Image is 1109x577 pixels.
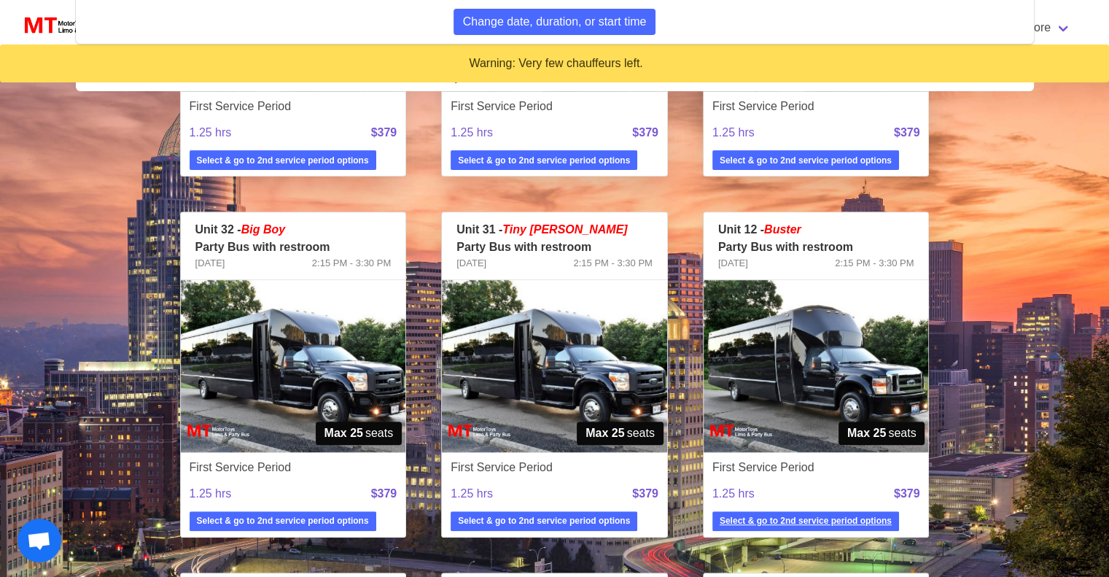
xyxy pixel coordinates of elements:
[458,514,630,527] strong: Select & go to 2nd service period options
[456,239,653,256] p: Party Bus with restroom
[847,425,886,442] strong: Max 25
[190,476,270,511] span: 1.25 hrs
[371,487,397,500] strong: $379
[12,55,1100,71] div: Warning: Very few chauffeurs left.
[502,223,627,236] span: Tiny [PERSON_NAME]
[197,514,369,527] strong: Select & go to 2nd service period options
[454,9,656,35] button: Change date, duration, or start time
[718,239,914,256] p: Party Bus with restroom
[371,126,397,139] strong: $379
[1016,13,1080,42] a: More
[451,476,531,511] span: 1.25 hrs
[573,256,652,271] span: 2:15 PM - 3:30 PM
[632,487,658,500] strong: $379
[835,256,914,271] span: 2:15 PM - 3:30 PM
[463,13,647,31] span: Change date, duration, or start time
[442,280,667,452] img: 31%2001.jpg
[451,115,531,150] span: 1.25 hrs
[324,425,363,442] strong: Max 25
[312,256,391,271] span: 2:15 PM - 3:30 PM
[316,422,402,445] span: seats
[451,98,553,115] span: First Service Period
[718,221,914,239] p: Unit 12 -
[181,280,406,452] img: 32%2001.jpg
[195,256,225,271] span: [DATE]
[190,115,270,150] span: 1.25 hrs
[764,223,801,236] em: Buster
[838,422,925,445] span: seats
[197,154,369,167] strong: Select & go to 2nd service period options
[712,115,793,150] span: 1.25 hrs
[577,422,664,445] span: seats
[712,98,814,115] span: First Service Period
[632,126,658,139] strong: $379
[704,280,929,452] img: 12%2001.jpg
[585,425,624,442] strong: Max 25
[190,459,292,476] span: First Service Period
[20,15,110,36] img: MotorToys Logo
[456,221,653,239] p: Unit 31 -
[894,126,920,139] strong: $379
[190,98,292,115] span: First Service Period
[712,459,814,476] span: First Service Period
[720,514,892,527] strong: Select & go to 2nd service period options
[17,519,61,562] div: Open chat
[456,256,486,271] span: [DATE]
[195,221,392,239] p: Unit 32 -
[241,223,285,236] em: Big Boy
[712,476,793,511] span: 1.25 hrs
[458,154,630,167] strong: Select & go to 2nd service period options
[451,459,553,476] span: First Service Period
[195,239,392,256] p: Party Bus with restroom
[894,487,920,500] strong: $379
[720,154,892,167] strong: Select & go to 2nd service period options
[718,256,748,271] span: [DATE]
